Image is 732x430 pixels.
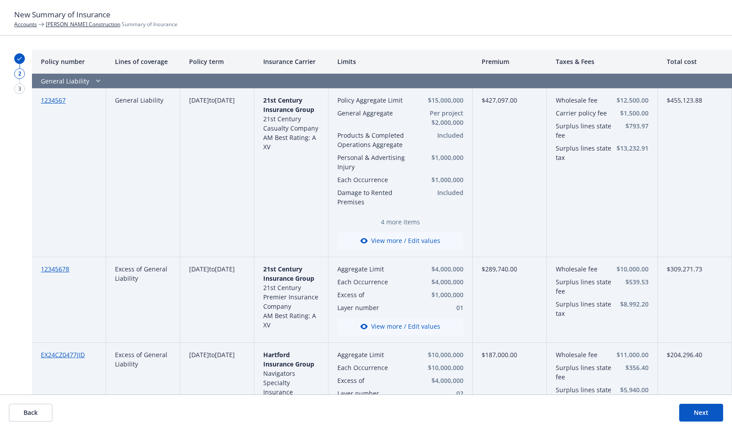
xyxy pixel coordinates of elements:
[556,143,613,162] button: Surplus lines state tax
[337,350,414,359] button: Aggregate Limit
[419,264,464,274] button: $4,000,000
[418,350,463,359] span: $10,000,000
[41,350,85,359] a: EX24CZ0477JID
[617,363,649,372] span: $356.40
[337,96,415,105] button: Policy Aggregate Limit
[617,108,649,118] button: $1,500.00
[215,350,235,359] span: [DATE]
[337,175,415,184] button: Each Occurrence
[419,188,464,197] span: Included
[419,290,464,299] span: $1,000,000
[473,88,547,257] div: $427,097.00
[180,88,254,257] div: to
[556,96,613,105] button: Wholesale fee
[337,108,415,118] button: General Aggregate
[337,188,415,207] span: Damage to Rented Premises
[14,84,25,94] div: 3
[556,264,613,274] button: Wholesale fee
[419,277,464,287] button: $4,000,000
[617,350,649,359] button: $11,000.00
[617,264,649,274] button: $10,000.00
[418,363,463,372] span: $10,000,000
[337,217,463,227] span: 4 more items
[173,50,180,73] button: Resize column
[419,303,464,312] button: 01
[337,131,415,149] button: Products & Completed Operations Aggregate
[321,50,328,73] button: Resize column
[556,350,613,359] button: Wholesale fee
[32,74,547,88] div: General Liability
[263,265,314,283] span: 21st Century Insurance Group
[180,257,254,343] div: to
[189,96,209,104] span: [DATE]
[106,50,180,74] div: Lines of coverage
[46,20,120,28] a: [PERSON_NAME] Construction
[679,404,723,422] button: Next
[337,363,414,372] span: Each Occurrence
[556,277,613,296] button: Surplus lines state fee
[617,121,649,131] button: $793.97
[337,376,414,385] button: Excess of
[337,277,415,287] button: Each Occurrence
[215,265,235,273] span: [DATE]
[556,299,613,318] button: Surplus lines state tax
[556,121,613,140] button: Surplus lines state fee
[337,303,415,312] button: Layer number
[556,363,613,382] button: Surplus lines state fee
[547,50,658,74] div: Taxes & Fees
[106,88,180,257] div: General Liability
[418,389,463,398] button: 02
[658,88,732,257] div: $455,123.88
[419,131,464,140] button: Included
[556,108,613,118] button: Carrier policy fee
[337,389,414,398] span: Layer number
[189,350,209,359] span: [DATE]
[263,133,316,151] span: AM Best Rating: A XV
[556,385,613,404] button: Surplus lines state tax
[46,20,178,28] span: Summary of Insurance
[617,96,649,105] span: $12,500.00
[247,50,254,73] button: Resize column
[337,290,415,299] button: Excess of
[328,50,473,74] div: Limits
[14,68,25,79] div: 2
[617,299,649,309] button: $8,992.20
[419,175,464,184] button: $1,000,000
[215,96,235,104] span: [DATE]
[9,404,52,422] button: Back
[263,115,318,132] span: 21st Century Casualty Company
[337,232,463,250] button: View more / Edit values
[473,50,547,74] div: Premium
[651,50,658,73] button: Resize column
[725,50,732,73] button: Resize column
[473,257,547,343] div: $289,740.00
[337,264,415,274] button: Aggregate Limit
[617,277,649,287] span: $539.53
[617,143,649,153] button: $13,232.91
[14,20,37,28] a: Accounts
[32,50,106,74] div: Policy number
[337,153,415,171] span: Personal & Advertising Injury
[180,50,254,74] div: Policy term
[337,318,463,335] button: View more / Edit values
